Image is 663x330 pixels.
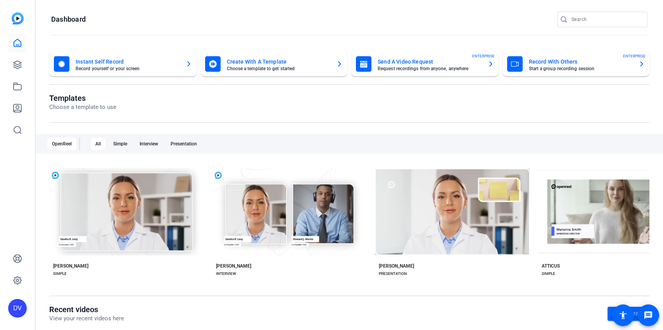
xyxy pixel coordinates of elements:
[47,138,76,150] div: OpenReel
[49,103,116,112] p: Choose a template to use
[378,66,482,71] mat-card-subtitle: Request recordings from anyone, anywhere
[200,52,348,76] button: Create With A TemplateChoose a template to get started
[379,263,414,269] div: [PERSON_NAME]
[76,66,180,71] mat-card-subtitle: Record yourself or your screen
[542,271,555,277] div: SIMPLE
[571,15,641,24] input: Search
[227,66,331,71] mat-card-subtitle: Choose a template to get started
[109,138,132,150] div: Simple
[135,138,163,150] div: Interview
[53,263,88,269] div: [PERSON_NAME]
[379,271,407,277] div: PRESENTATION
[91,138,105,150] div: All
[472,53,495,59] span: ENTERPRISE
[51,15,86,24] h1: Dashboard
[542,263,560,269] div: ATTICUS
[49,314,124,323] p: View your recent videos here
[644,311,653,320] mat-icon: message
[608,307,649,321] a: Go to library
[166,138,202,150] div: Presentation
[76,57,180,66] mat-card-title: Instant Self Record
[502,52,650,76] button: Record With OthersStart a group recording sessionENTERPRISE
[618,311,628,320] mat-icon: accessibility
[351,52,499,76] button: Send A Video RequestRequest recordings from anyone, anywhereENTERPRISE
[216,263,251,269] div: [PERSON_NAME]
[378,57,482,66] mat-card-title: Send A Video Request
[529,66,633,71] mat-card-subtitle: Start a group recording session
[623,53,646,59] span: ENTERPRISE
[53,271,67,277] div: SIMPLE
[529,57,633,66] mat-card-title: Record With Others
[216,271,236,277] div: INTERVIEW
[227,57,331,66] mat-card-title: Create With A Template
[49,93,116,103] h1: Templates
[8,299,27,318] div: DV
[12,12,24,24] img: blue-gradient.svg
[49,52,197,76] button: Instant Self RecordRecord yourself or your screen
[49,305,124,314] h1: Recent videos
